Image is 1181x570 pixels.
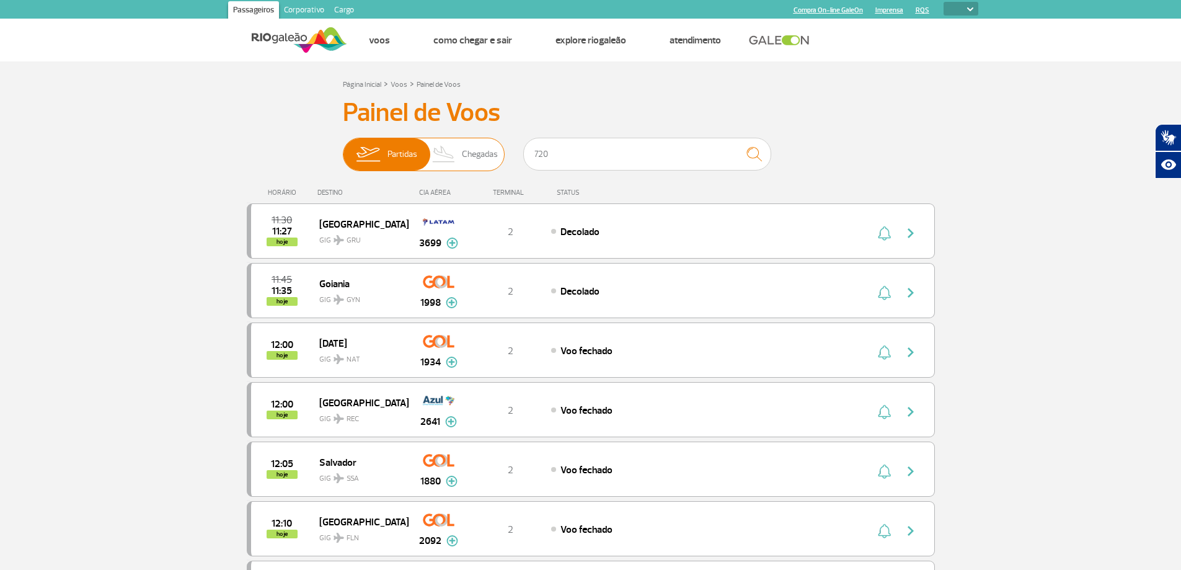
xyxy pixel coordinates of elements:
input: Voo, cidade ou cia aérea [523,138,771,171]
h3: Painel de Voos [343,97,839,128]
img: sino-painel-voo.svg [878,464,891,479]
a: Atendimento [670,34,721,47]
span: 2025-09-28 12:10:00 [272,519,292,528]
a: RQS [916,6,929,14]
img: sino-painel-voo.svg [878,523,891,538]
img: mais-info-painel-voo.svg [446,476,458,487]
img: mais-info-painel-voo.svg [446,297,458,308]
a: > [384,76,388,91]
div: Plugin de acessibilidade da Hand Talk. [1155,124,1181,179]
img: seta-direita-painel-voo.svg [903,404,918,419]
div: CIA AÉREA [408,189,470,197]
span: 2025-09-28 12:00:00 [271,341,293,349]
span: NAT [347,354,360,365]
a: Voos [391,80,407,89]
span: 1880 [420,474,441,489]
img: seta-direita-painel-voo.svg [903,464,918,479]
span: Chegadas [462,138,498,171]
span: hoje [267,297,298,306]
div: TERMINAL [470,189,551,197]
span: 2025-09-28 11:45:00 [272,275,292,284]
a: Imprensa [875,6,903,14]
span: GIG [319,407,399,425]
span: 2 [508,404,513,417]
span: 2 [508,523,513,536]
span: 2025-09-28 11:35:00 [272,287,292,295]
span: 2 [508,226,513,238]
span: GIG [319,288,399,306]
div: DESTINO [317,189,408,197]
img: mais-info-painel-voo.svg [446,535,458,546]
span: [DATE] [319,335,399,351]
img: seta-direita-painel-voo.svg [903,285,918,300]
img: destiny_airplane.svg [334,354,344,364]
img: destiny_airplane.svg [334,235,344,245]
div: STATUS [551,189,652,197]
span: REC [347,414,359,425]
img: destiny_airplane.svg [334,473,344,483]
a: Como chegar e sair [433,34,512,47]
span: Voo fechado [560,464,613,476]
span: 2092 [419,533,441,548]
a: Voos [369,34,390,47]
a: Cargo [329,1,359,21]
span: Partidas [387,138,417,171]
span: [GEOGRAPHIC_DATA] [319,216,399,232]
span: 2025-09-28 12:00:00 [271,400,293,409]
a: Página Inicial [343,80,381,89]
span: hoje [267,238,298,246]
span: 2 [508,285,513,298]
div: HORÁRIO [250,189,318,197]
span: Salvador [319,454,399,470]
img: mais-info-painel-voo.svg [446,238,458,249]
img: destiny_airplane.svg [334,295,344,305]
span: 1998 [420,295,441,310]
img: sino-painel-voo.svg [878,285,891,300]
a: Corporativo [279,1,329,21]
img: slider-desembarque [426,138,462,171]
span: 2025-09-28 12:05:00 [271,460,293,468]
span: 2 [508,345,513,357]
button: Abrir recursos assistivos. [1155,151,1181,179]
span: hoje [267,411,298,419]
span: Decolado [560,226,599,238]
span: hoje [267,470,298,479]
a: Compra On-line GaleOn [794,6,863,14]
button: Abrir tradutor de língua de sinais. [1155,124,1181,151]
span: 3699 [419,236,441,251]
img: mais-info-painel-voo.svg [446,357,458,368]
a: Explore RIOgaleão [555,34,626,47]
span: hoje [267,351,298,360]
span: Voo fechado [560,345,613,357]
span: GIG [319,466,399,484]
a: > [410,76,414,91]
img: sino-painel-voo.svg [878,404,891,419]
span: 2025-09-28 11:30:00 [272,216,292,225]
img: sino-painel-voo.svg [878,226,891,241]
span: GYN [347,295,360,306]
span: GIG [319,526,399,544]
img: slider-embarque [348,138,387,171]
img: sino-painel-voo.svg [878,345,891,360]
span: hoje [267,530,298,538]
img: seta-direita-painel-voo.svg [903,523,918,538]
span: FLN [347,533,359,544]
a: Painel de Voos [417,80,461,89]
span: Goiania [319,275,399,292]
span: Decolado [560,285,599,298]
span: 2025-09-28 11:27:00 [272,227,292,236]
span: SSA [347,473,359,484]
a: Passageiros [228,1,279,21]
span: [GEOGRAPHIC_DATA] [319,394,399,411]
span: GIG [319,347,399,365]
img: seta-direita-painel-voo.svg [903,226,918,241]
span: 1934 [420,355,441,370]
span: Voo fechado [560,523,613,536]
span: 2641 [420,414,440,429]
img: destiny_airplane.svg [334,533,344,543]
span: 2 [508,464,513,476]
img: mais-info-painel-voo.svg [445,416,457,427]
span: [GEOGRAPHIC_DATA] [319,514,399,530]
span: GIG [319,228,399,246]
img: seta-direita-painel-voo.svg [903,345,918,360]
